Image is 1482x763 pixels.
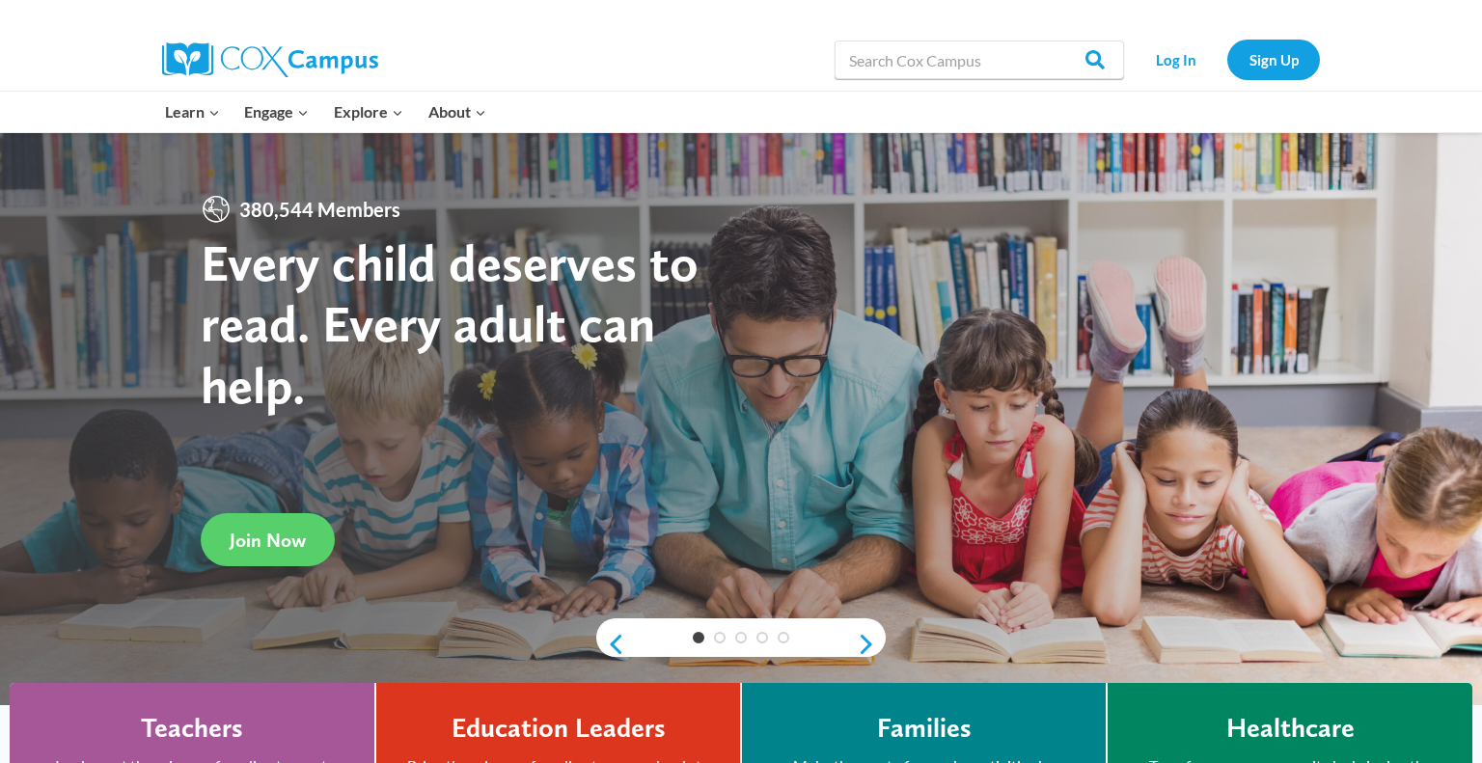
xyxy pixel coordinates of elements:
[201,513,335,566] a: Join Now
[756,632,768,643] a: 4
[1226,712,1355,745] h4: Healthcare
[201,232,699,416] strong: Every child deserves to read. Every adult can help.
[244,99,309,124] span: Engage
[165,99,220,124] span: Learn
[1227,40,1320,79] a: Sign Up
[230,529,306,552] span: Join Now
[152,92,498,132] nav: Primary Navigation
[778,632,789,643] a: 5
[835,41,1124,79] input: Search Cox Campus
[452,712,666,745] h4: Education Leaders
[1134,40,1218,79] a: Log In
[141,712,243,745] h4: Teachers
[877,712,972,745] h4: Families
[596,633,625,656] a: previous
[596,625,886,664] div: content slider buttons
[334,99,403,124] span: Explore
[735,632,747,643] a: 3
[232,194,408,225] span: 380,544 Members
[857,633,886,656] a: next
[428,99,486,124] span: About
[162,42,378,77] img: Cox Campus
[714,632,726,643] a: 2
[1134,40,1320,79] nav: Secondary Navigation
[693,632,704,643] a: 1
